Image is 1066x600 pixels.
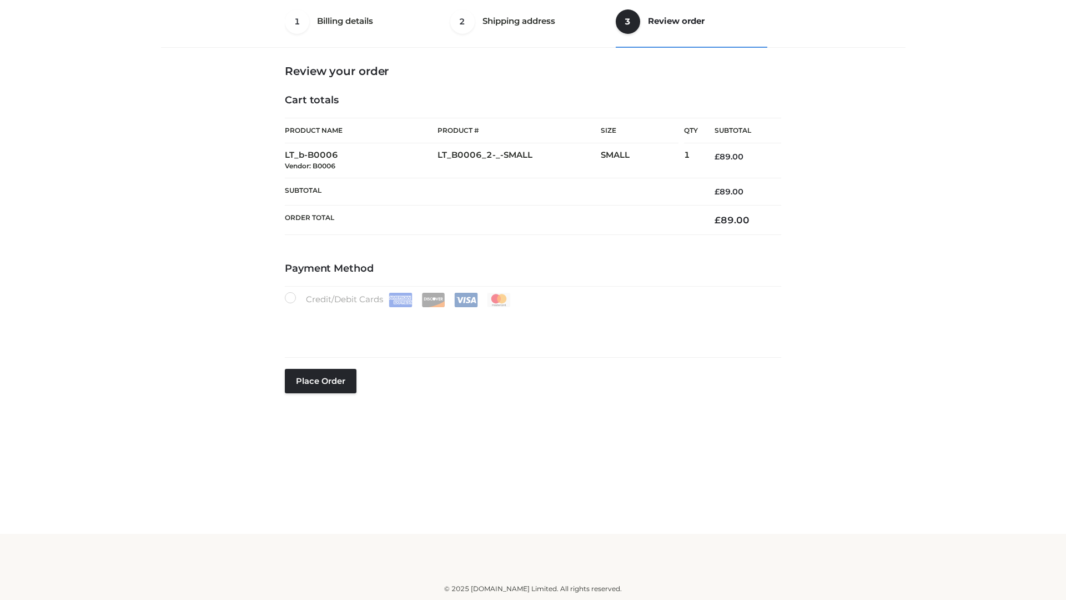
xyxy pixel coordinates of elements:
td: LT_b-B0006 [285,143,438,178]
img: Discover [421,293,445,307]
small: Vendor: B0006 [285,162,335,170]
span: £ [715,187,720,197]
img: Mastercard [487,293,511,307]
td: LT_B0006_2-_-SMALL [438,143,601,178]
iframe: Secure payment input frame [283,305,779,346]
span: £ [715,152,720,162]
th: Qty [684,118,698,143]
div: © 2025 [DOMAIN_NAME] Limited. All rights reserved. [165,583,901,594]
th: Subtotal [698,118,781,143]
span: £ [715,214,721,226]
label: Credit/Debit Cards [285,292,512,307]
img: Visa [454,293,478,307]
h3: Review your order [285,64,781,78]
h4: Cart totals [285,94,781,107]
th: Product Name [285,118,438,143]
h4: Payment Method [285,263,781,275]
td: SMALL [601,143,684,178]
th: Order Total [285,206,698,235]
th: Size [601,118,678,143]
bdi: 89.00 [715,187,743,197]
td: 1 [684,143,698,178]
th: Product # [438,118,601,143]
bdi: 89.00 [715,152,743,162]
bdi: 89.00 [715,214,750,226]
img: Amex [389,293,413,307]
button: Place order [285,369,356,393]
th: Subtotal [285,178,698,205]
